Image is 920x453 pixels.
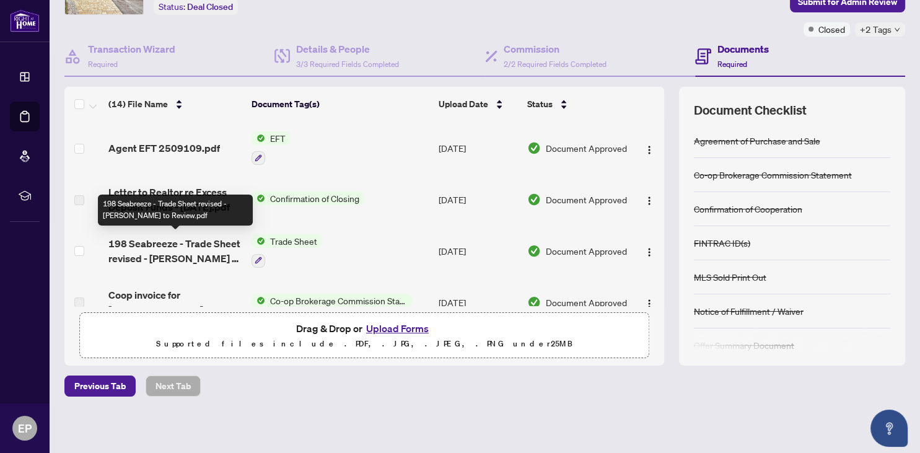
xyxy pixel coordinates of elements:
h4: Documents [717,42,769,56]
span: Upload Date [439,97,488,111]
span: Status [527,97,553,111]
span: Trade Sheet [265,234,322,248]
span: 198 Seabreeze - Trade Sheet revised - [PERSON_NAME] to Review.pdf [108,236,242,266]
button: Logo [639,292,659,312]
th: Upload Date [434,87,522,121]
span: Required [88,59,118,69]
button: Logo [639,190,659,209]
button: Logo [639,138,659,158]
img: logo [10,9,40,32]
p: Supported files include .PDF, .JPG, .JPEG, .PNG under 25 MB [87,336,641,351]
span: EP [18,420,32,437]
div: Notice of Fulfillment / Waiver [694,304,804,318]
img: Logo [644,247,654,257]
button: Previous Tab [64,376,136,397]
span: Coop invoice for [STREET_ADDRESS]pdf [108,288,242,317]
div: Confirmation of Cooperation [694,202,802,216]
span: +2 Tags [860,22,892,37]
span: 2/2 Required Fields Completed [504,59,607,69]
img: Status Icon [252,191,265,205]
span: Deal Closed [187,1,233,12]
button: Status IconTrade Sheet [252,234,322,268]
button: Status IconEFT [252,131,291,165]
span: Letter to Realtor re Excess Deposit Funds - [DATE].pdf [108,185,242,214]
span: Drag & Drop orUpload FormsSupported files include .PDF, .JPG, .JPEG, .PNG under25MB [80,313,649,359]
img: Logo [644,196,654,206]
h4: Details & People [296,42,399,56]
div: Co-op Brokerage Commission Statement [694,168,852,182]
button: Status IconCo-op Brokerage Commission Statement [252,294,412,307]
span: Document Approved [546,141,627,155]
button: Status IconConfirmation of Closing [252,191,364,205]
td: [DATE] [434,224,522,278]
span: Document Checklist [694,102,807,119]
span: down [894,27,900,33]
th: Document Tag(s) [247,87,433,121]
span: Document Approved [546,193,627,206]
div: FINTRAC ID(s) [694,236,750,250]
img: Logo [644,299,654,309]
img: Document Status [527,141,541,155]
div: MLS Sold Print Out [694,270,766,284]
td: [DATE] [434,278,522,327]
th: Status [522,87,633,121]
span: Agent EFT 2509109.pdf [108,141,220,156]
th: (14) File Name [103,87,247,121]
h4: Commission [504,42,607,56]
button: Next Tab [146,376,201,397]
td: [DATE] [434,175,522,224]
img: Document Status [527,296,541,309]
img: Status Icon [252,131,265,145]
span: Previous Tab [74,376,126,396]
span: Drag & Drop or [296,320,432,336]
button: Open asap [870,410,908,447]
button: Logo [639,241,659,261]
span: Document Approved [546,244,627,258]
span: Confirmation of Closing [265,191,364,205]
img: Status Icon [252,234,265,248]
span: (14) File Name [108,97,168,111]
img: Document Status [527,244,541,258]
span: Document Approved [546,296,627,309]
h4: Transaction Wizard [88,42,175,56]
img: Logo [644,145,654,155]
span: Closed [818,22,845,36]
button: Upload Forms [362,320,432,336]
span: Required [717,59,747,69]
img: Document Status [527,193,541,206]
td: [DATE] [434,121,522,175]
span: EFT [265,131,291,145]
img: Status Icon [252,294,265,307]
div: Agreement of Purchase and Sale [694,134,820,147]
div: 198 Seabreeze - Trade Sheet revised - [PERSON_NAME] to Review.pdf [98,195,253,226]
span: Co-op Brokerage Commission Statement [265,294,412,307]
span: 3/3 Required Fields Completed [296,59,399,69]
